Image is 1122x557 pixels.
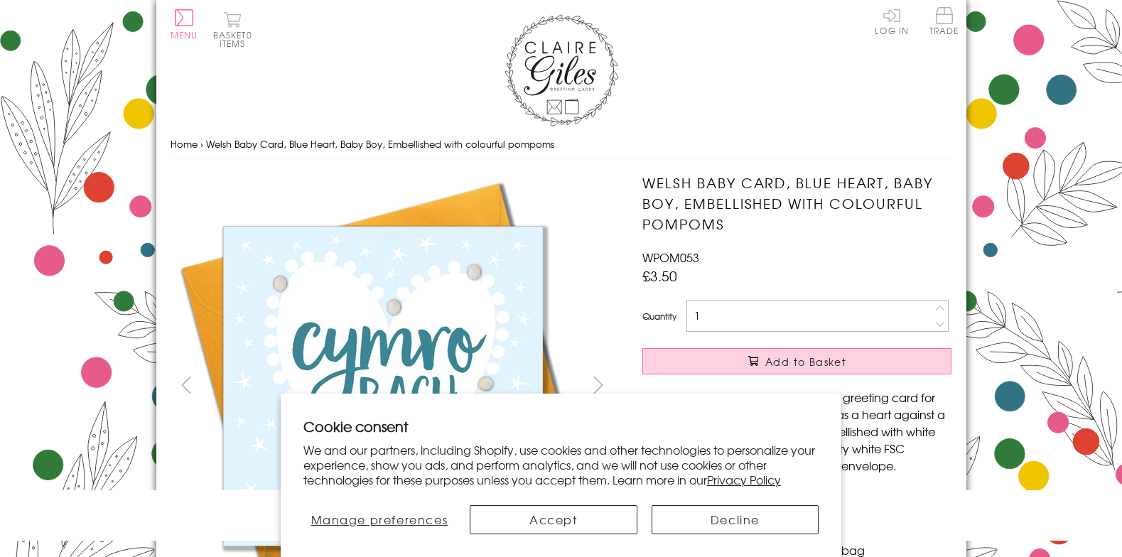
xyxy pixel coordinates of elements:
button: next [582,369,614,401]
p: A beautiful modern Welsh language greeting card for that beautiful baby boy. The card has a heart... [642,389,951,474]
span: WPOM053 [642,249,699,266]
button: Accept [470,505,637,534]
a: Trade [929,7,959,38]
span: £3.50 [642,266,677,286]
span: Add to Basket [765,355,846,369]
span: Menu [171,28,198,41]
h2: Cookie consent [303,416,819,436]
p: We and our partners, including Shopify, use cookies and other technologies to personalize your ex... [303,443,819,487]
button: Menu [171,9,198,39]
h1: Welsh Baby Card, Blue Heart, Baby Boy, Embellished with colourful pompoms [642,173,951,234]
span: 0 items [220,28,252,50]
a: Log In [875,7,909,35]
span: Welsh Baby Card, Blue Heart, Baby Boy, Embellished with colourful pompoms [206,137,554,151]
button: Decline [652,505,819,534]
nav: breadcrumbs [171,130,952,159]
span: Trade [929,7,959,35]
span: › [200,137,203,151]
a: Privacy Policy [707,471,781,488]
button: Basket0 items [213,11,252,48]
button: Add to Basket [642,348,951,374]
button: Manage preferences [303,505,455,534]
span: Manage preferences [311,511,448,528]
button: prev [171,369,203,401]
label: Quantity [642,310,676,323]
a: Home [171,137,198,151]
img: Claire Giles Greetings Cards [505,14,618,126]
